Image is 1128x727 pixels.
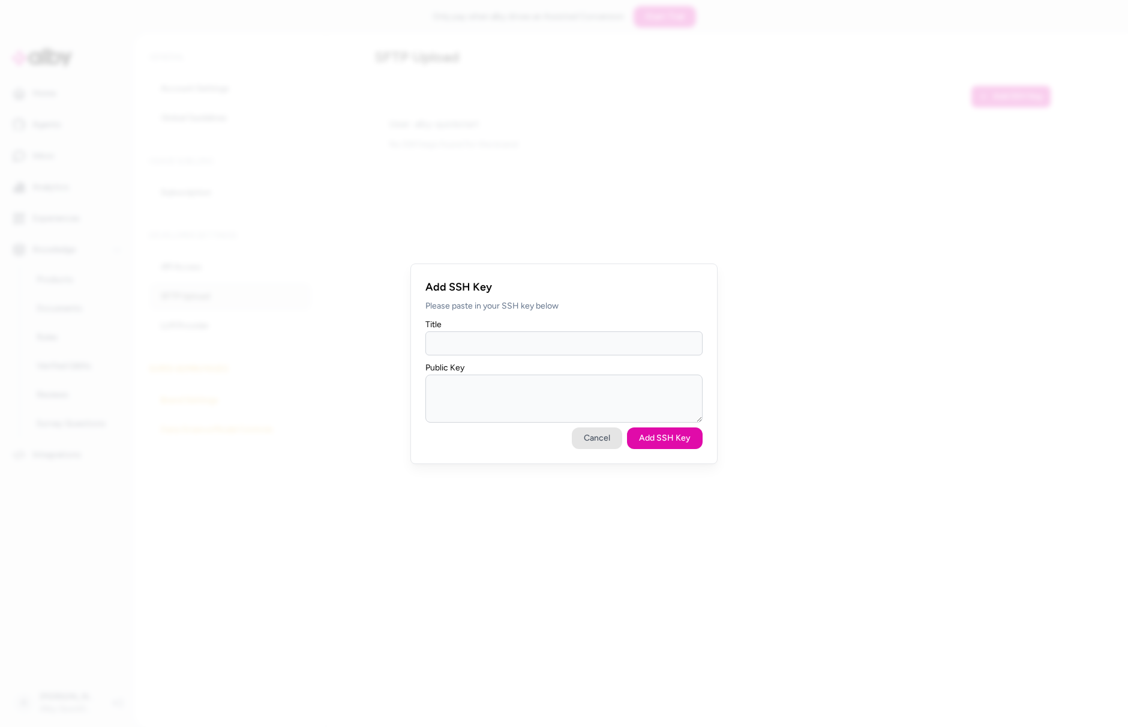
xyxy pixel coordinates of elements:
p: Please paste in your SSH key below [425,300,703,312]
button: Add SSH Key [627,427,703,449]
button: Cancel [572,427,622,449]
h2: Add SSH Key [425,279,703,295]
label: Title [425,319,442,330]
label: Public Key [425,363,464,373]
